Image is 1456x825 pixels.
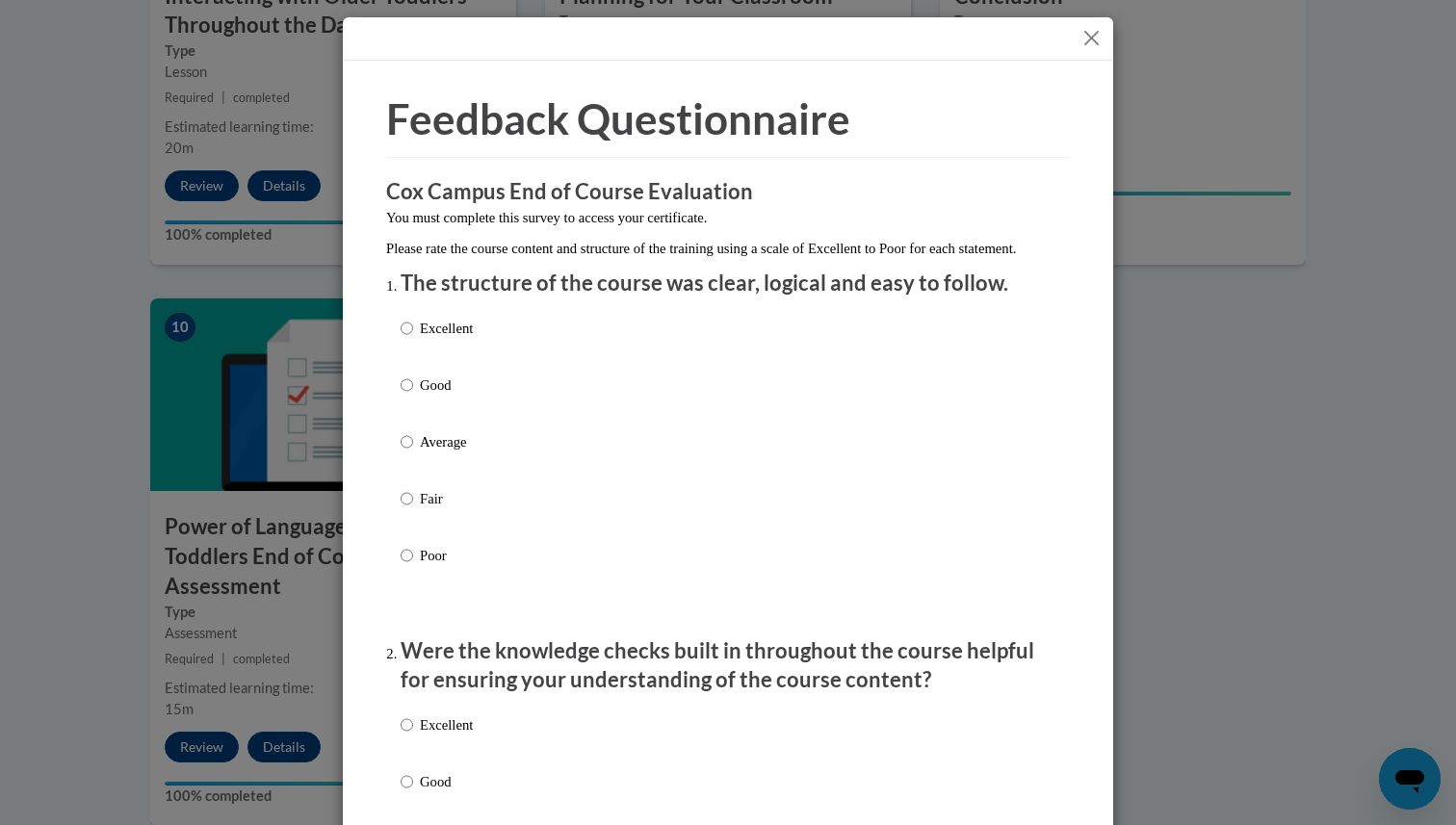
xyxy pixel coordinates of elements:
[420,318,473,339] p: Excellent
[420,374,473,396] p: Good
[386,93,850,143] span: Feedback Questionnaire
[386,177,1070,207] h3: Cox Campus End of Course Evaluation
[401,431,413,452] input: Average
[401,374,413,396] input: Good
[401,636,1055,696] p: Were the knowledge checks built in throughout the course helpful for ensuring your understanding ...
[420,545,473,566] p: Poor
[401,545,413,566] input: Poor
[401,488,413,509] input: Fair
[420,771,473,792] p: Good
[401,269,1055,298] p: The structure of the course was clear, logical and easy to follow.
[420,431,473,452] p: Average
[420,714,473,735] p: Excellent
[386,238,1070,259] p: Please rate the course content and structure of the training using a scale of Excellent to Poor f...
[401,771,413,792] input: Good
[401,714,413,735] input: Excellent
[386,207,1070,228] p: You must complete this survey to access your certificate.
[401,318,413,339] input: Excellent
[420,488,473,509] p: Fair
[1079,26,1104,50] button: Close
